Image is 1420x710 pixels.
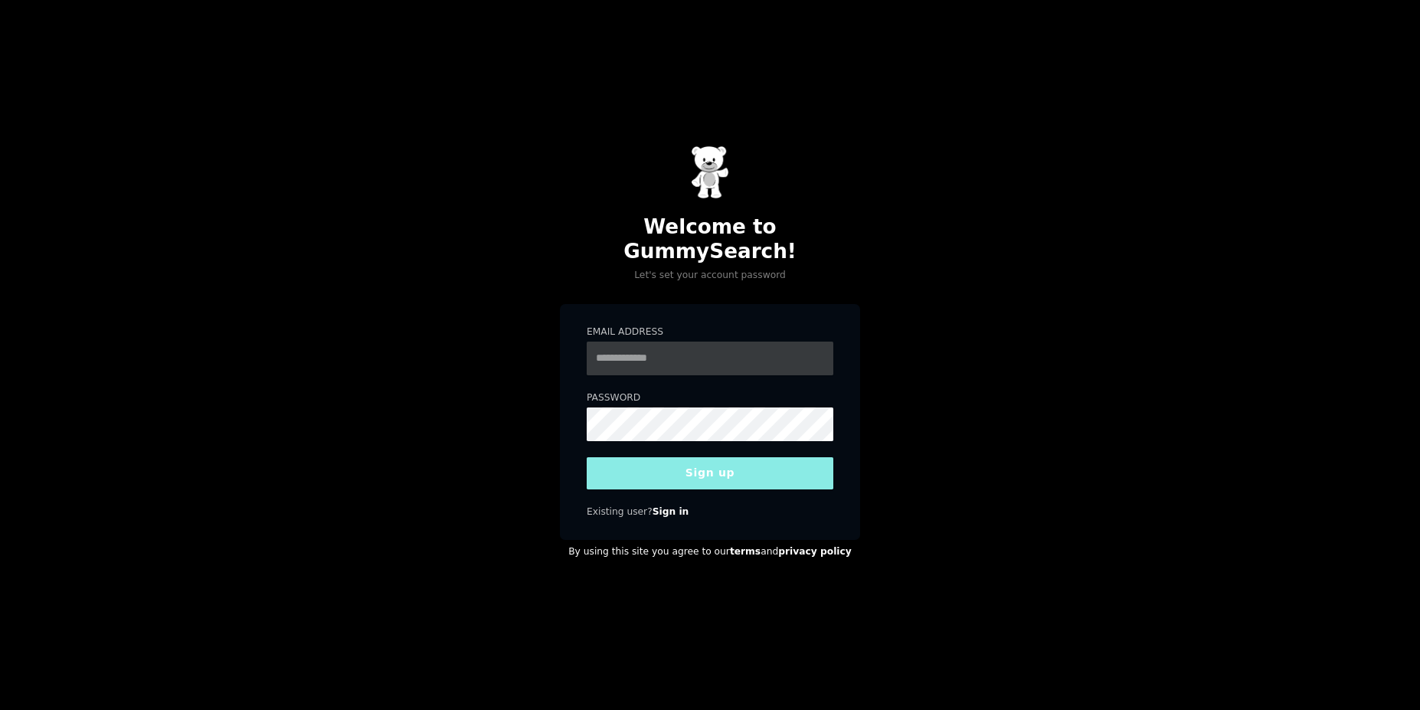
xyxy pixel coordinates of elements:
p: Let's set your account password [560,269,860,283]
a: privacy policy [778,546,852,557]
a: terms [730,546,761,557]
img: Gummy Bear [691,146,729,199]
label: Email Address [587,326,833,339]
span: Existing user? [587,506,653,517]
button: Sign up [587,457,833,489]
div: By using this site you agree to our and [560,540,860,564]
a: Sign in [653,506,689,517]
label: Password [587,391,833,405]
h2: Welcome to GummySearch! [560,215,860,263]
